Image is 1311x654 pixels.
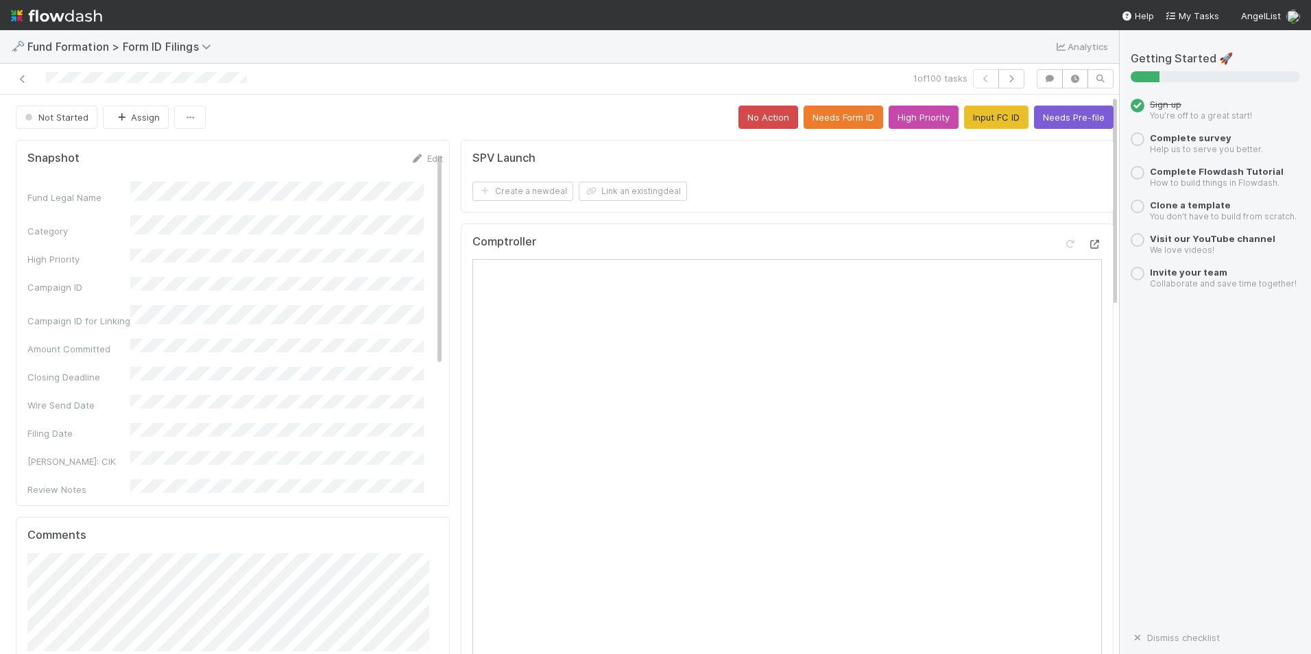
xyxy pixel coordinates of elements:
[27,529,438,542] h5: Comments
[1150,166,1284,177] a: Complete Flowdash Tutorial
[1165,10,1219,21] span: My Tasks
[579,182,687,201] button: Link an existingdeal
[27,280,130,294] div: Campaign ID
[27,224,130,238] div: Category
[22,112,88,123] span: Not Started
[27,426,130,440] div: Filing Date
[1131,632,1220,643] a: Dismiss checklist
[1150,132,1231,143] a: Complete survey
[472,152,536,165] h5: SPV Launch
[27,398,130,412] div: Wire Send Date
[889,106,959,129] button: High Priority
[27,314,130,328] div: Campaign ID for Linking
[27,483,130,496] div: Review Notes
[411,153,443,164] a: Edit
[738,106,798,129] button: No Action
[1150,245,1214,255] small: We love videos!
[964,106,1029,129] button: Input FC ID
[103,106,169,129] button: Assign
[27,191,130,204] div: Fund Legal Name
[11,4,102,27] img: logo-inverted-e16ddd16eac7371096b0.svg
[804,106,883,129] button: Needs Form ID
[1150,233,1275,244] a: Visit our YouTube channel
[1121,9,1154,23] div: Help
[1150,211,1297,221] small: You don’t have to build from scratch.
[27,40,218,53] span: Fund Formation > Form ID Filings
[913,71,967,85] span: 1 of 100 tasks
[1286,10,1300,23] img: avatar_7d33b4c2-6dd7-4bf3-9761-6f087fa0f5c6.png
[27,370,130,384] div: Closing Deadline
[1241,10,1281,21] span: AngelList
[27,455,130,468] div: [PERSON_NAME]: CIK
[11,40,25,52] span: 🗝️
[1150,267,1227,278] a: Invite your team
[1034,106,1114,129] button: Needs Pre-file
[1150,144,1263,154] small: Help us to serve you better.
[472,235,536,249] h5: Comptroller
[27,252,130,266] div: High Priority
[472,182,573,201] button: Create a newdeal
[1150,110,1252,121] small: You’re off to a great start!
[27,152,80,165] h5: Snapshot
[1054,38,1108,55] a: Analytics
[1165,9,1219,23] a: My Tasks
[16,106,97,129] button: Not Started
[1150,99,1181,110] span: Sign up
[1150,278,1297,289] small: Collaborate and save time together!
[27,342,130,356] div: Amount Committed
[1131,52,1300,66] h5: Getting Started 🚀
[1150,178,1279,188] small: How to build things in Flowdash.
[1150,199,1231,210] a: Clone a template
